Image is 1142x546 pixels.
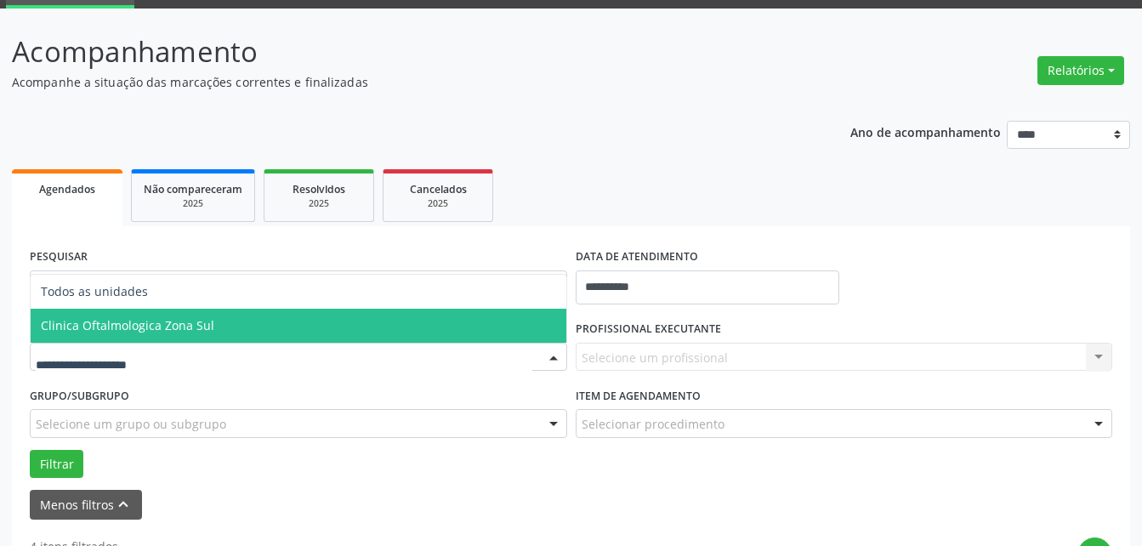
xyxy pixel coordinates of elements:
span: Cancelados [410,182,467,196]
label: PESQUISAR [30,244,88,270]
span: Selecione um grupo ou subgrupo [36,415,226,433]
div: 2025 [144,197,242,210]
button: Menos filtroskeyboard_arrow_up [30,490,142,520]
span: Todos as unidades [41,283,148,299]
p: Ano de acompanhamento [850,121,1001,142]
label: Item de agendamento [576,383,701,409]
p: Acompanhamento [12,31,795,73]
span: Agendados [39,182,95,196]
div: 2025 [395,197,480,210]
span: Clinica Oftalmologica Zona Sul [41,317,214,333]
label: Grupo/Subgrupo [30,383,129,409]
label: PROFISSIONAL EXECUTANTE [576,316,721,343]
i: keyboard_arrow_up [114,495,133,514]
span: Resolvidos [293,182,345,196]
div: 2025 [276,197,361,210]
p: Acompanhe a situação das marcações correntes e finalizadas [12,73,795,91]
button: Relatórios [1037,56,1124,85]
span: Selecionar procedimento [582,415,724,433]
button: Filtrar [30,450,83,479]
label: DATA DE ATENDIMENTO [576,244,698,270]
span: Não compareceram [144,182,242,196]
